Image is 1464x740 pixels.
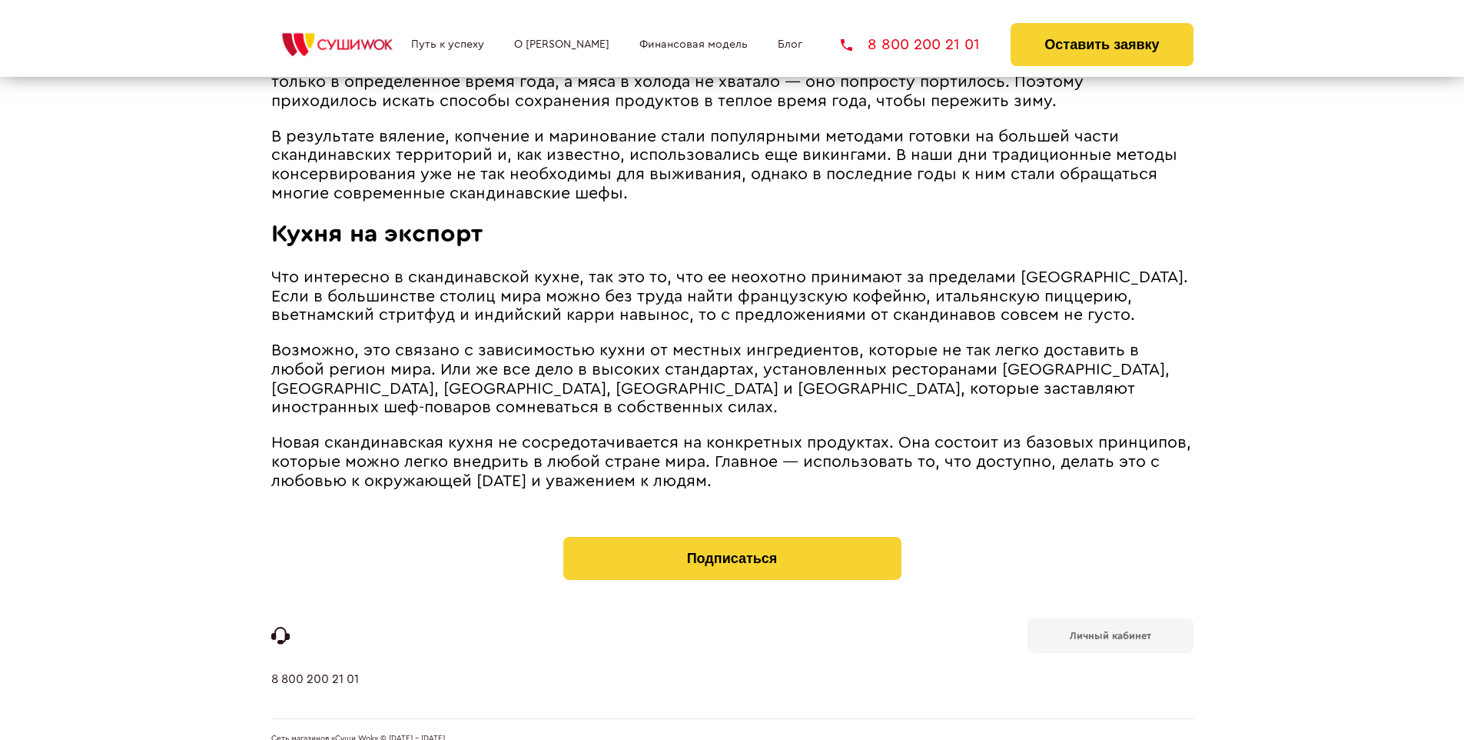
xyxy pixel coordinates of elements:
[271,672,359,718] a: 8 800 200 21 01
[639,38,748,51] a: Финансовая модель
[271,128,1177,202] span: В результате вяление, копчение и маринование стали популярными методами готовки на большей части ...
[411,38,484,51] a: Путь к успеху
[563,537,901,580] button: Подписаться
[271,435,1191,488] span: Новая скандинавская кухня не сосредотачивается на конкретных продуктах. Она состоит из базовых пр...
[1011,23,1193,66] button: Оставить заявку
[841,37,980,52] a: 8 800 200 21 01
[868,37,980,52] span: 8 800 200 21 01
[778,38,802,51] a: Блог
[271,222,483,246] span: Кухня на экспорт
[1027,618,1193,653] a: Личный кабинет
[1070,631,1151,641] b: Личный кабинет
[271,55,1187,109] span: Скандинавский стиль приготовления пищи вынуждено развивался в климате, где многие фрукты и овощи ...
[271,269,1188,323] span: Что интересно в скандинавской кухне, так это то, что ее неохотно принимают за пределами [GEOGRAPH...
[514,38,609,51] a: О [PERSON_NAME]
[271,342,1170,415] span: Возможно, это связано с зависимостью кухни от местных ингредиентов, которые не так легко доставит...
